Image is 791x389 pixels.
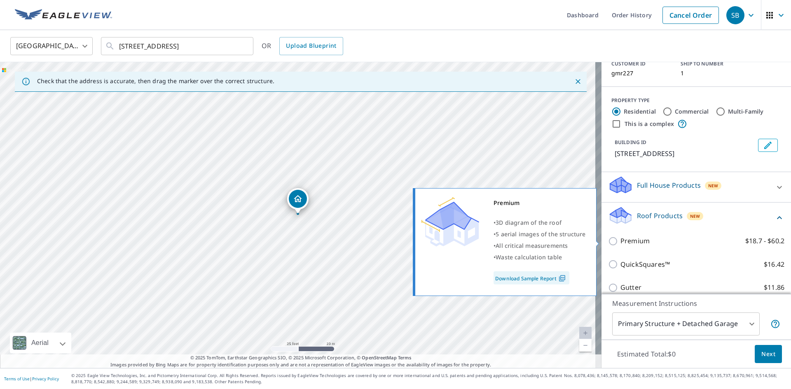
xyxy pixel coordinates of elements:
p: Estimated Total: $0 [611,345,682,363]
p: SHIP TO NUMBER [681,60,740,68]
p: | [4,376,59,381]
div: Primary Structure + Detached Garage [612,312,760,335]
p: Premium [620,236,650,246]
div: Aerial [29,333,51,353]
a: Cancel Order [662,7,719,24]
p: 1 [681,70,740,77]
p: © 2025 Eagle View Technologies, Inc. and Pictometry International Corp. All Rights Reserved. Repo... [71,373,787,385]
button: Close [573,76,583,87]
p: Roof Products [637,211,683,221]
p: Check that the address is accurate, then drag the marker over the correct structure. [37,77,274,85]
div: [GEOGRAPHIC_DATA] [10,35,93,58]
a: Terms [398,354,412,361]
p: Measurement Instructions [612,298,780,308]
button: Next [755,345,782,363]
span: 5 aerial images of the structure [496,230,585,238]
span: Your report will include the primary structure and a detached garage if one exists. [770,319,780,329]
a: Current Level 20, Zoom In Disabled [579,327,592,339]
p: gmr227 [611,70,671,77]
div: Premium [494,197,586,209]
div: • [494,217,586,228]
div: SB [726,6,744,24]
span: © 2025 TomTom, Earthstar Geographics SIO, © 2025 Microsoft Corporation, © [190,354,412,361]
a: Terms of Use [4,376,30,382]
label: Commercial [675,107,709,116]
div: • [494,228,586,240]
div: Dropped pin, building 1, Residential property, 3221 29th St Bedford, IN 47421 [287,188,309,214]
div: Aerial [10,333,71,353]
p: [STREET_ADDRESS] [615,149,755,158]
div: • [494,240,586,252]
img: Premium [421,197,479,247]
label: Multi-Family [728,107,764,116]
p: BUILDING ID [615,139,646,146]
a: OpenStreetMap [362,354,396,361]
span: New [708,182,718,189]
label: This is a complex [625,120,674,128]
span: Next [761,349,775,359]
p: Full House Products [637,180,701,190]
a: Download Sample Report [494,271,569,284]
div: Roof ProductsNew [608,206,784,229]
p: $16.42 [764,259,784,270]
span: 3D diagram of the roof [496,219,562,226]
div: Full House ProductsNew [608,175,784,199]
img: Pdf Icon [557,275,568,282]
span: Waste calculation table [496,253,562,261]
a: Privacy Policy [32,376,59,382]
span: All critical measurements [496,242,568,249]
div: OR [262,37,343,55]
div: PROPERTY TYPE [611,97,781,104]
p: Gutter [620,282,641,293]
p: QuickSquares™ [620,259,670,270]
p: $18.7 - $60.2 [745,236,784,246]
input: Search by address or latitude-longitude [119,35,236,58]
a: Upload Blueprint [279,37,343,55]
label: Residential [624,107,656,116]
button: Edit building 1 [758,139,778,152]
p: CUSTOMER ID [611,60,671,68]
p: $11.86 [764,282,784,293]
img: EV Logo [15,9,112,21]
div: • [494,252,586,263]
a: Current Level 20, Zoom Out [579,339,592,352]
span: New [690,213,700,219]
span: Upload Blueprint [286,41,336,51]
